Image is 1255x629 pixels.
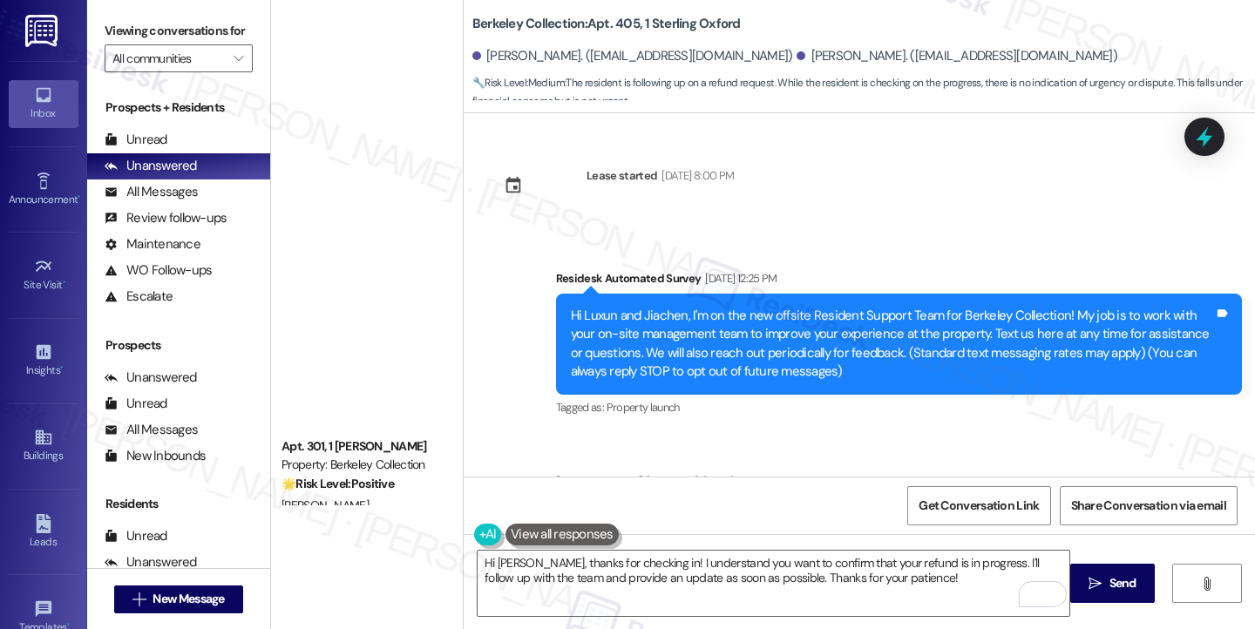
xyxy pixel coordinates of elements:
[87,495,270,513] div: Residents
[701,269,777,287] div: [DATE] 12:25 PM
[105,131,167,149] div: Unread
[234,51,243,65] i: 
[1109,574,1136,592] span: Send
[556,472,1242,497] div: [PERSON_NAME] (ResiDesk)
[607,400,680,415] span: Property launch
[105,527,167,545] div: Unread
[9,509,78,556] a: Leads
[105,157,197,175] div: Unanswered
[282,497,369,513] span: [PERSON_NAME]
[907,486,1050,525] button: Get Conversation Link
[60,362,63,374] span: •
[112,44,225,72] input: All communities
[105,447,206,465] div: New Inbounds
[78,191,80,203] span: •
[9,337,78,384] a: Insights •
[472,15,741,33] b: Berkeley Collection: Apt. 405, 1 Sterling Oxford
[105,369,197,387] div: Unanswered
[105,235,200,254] div: Maintenance
[1060,486,1238,525] button: Share Conversation via email
[472,47,793,65] div: [PERSON_NAME]. ([EMAIL_ADDRESS][DOMAIN_NAME])
[87,336,270,355] div: Prospects
[657,166,734,185] div: [DATE] 8:00 PM
[1200,577,1213,591] i: 
[105,553,197,572] div: Unanswered
[105,421,198,439] div: All Messages
[105,183,198,201] div: All Messages
[9,80,78,127] a: Inbox
[1070,564,1155,603] button: Send
[132,592,146,606] i: 
[105,17,253,44] label: Viewing conversations for
[282,476,394,491] strong: 🌟 Risk Level: Positive
[9,423,78,470] a: Buildings
[114,585,243,613] button: New Message
[1071,497,1226,515] span: Share Conversation via email
[25,15,61,47] img: ResiDesk Logo
[105,395,167,413] div: Unread
[478,551,1069,616] textarea: To enrich screen reader interactions, please activate Accessibility in Grammarly extension settings
[282,456,443,474] div: Property: Berkeley Collection
[87,98,270,117] div: Prospects + Residents
[63,276,65,288] span: •
[153,590,224,608] span: New Message
[556,269,1242,294] div: Residesk Automated Survey
[571,307,1214,382] div: Hi Luxun and Jiachen, I'm on the new offsite Resident Support Team for Berkeley Collection! My jo...
[9,252,78,299] a: Site Visit •
[556,395,1242,420] div: Tagged as:
[1089,577,1102,591] i: 
[472,76,565,90] strong: 🔧 Risk Level: Medium
[587,166,658,185] div: Lease started
[797,47,1117,65] div: [PERSON_NAME]. ([EMAIL_ADDRESS][DOMAIN_NAME])
[919,497,1039,515] span: Get Conversation Link
[472,74,1255,112] span: : The resident is following up on a refund request. While the resident is checking on the progres...
[699,472,773,490] div: [DATE] 2:36 PM
[105,261,212,280] div: WO Follow-ups
[282,437,443,456] div: Apt. 301, 1 [PERSON_NAME]
[105,209,227,227] div: Review follow-ups
[105,287,173,306] div: Escalate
